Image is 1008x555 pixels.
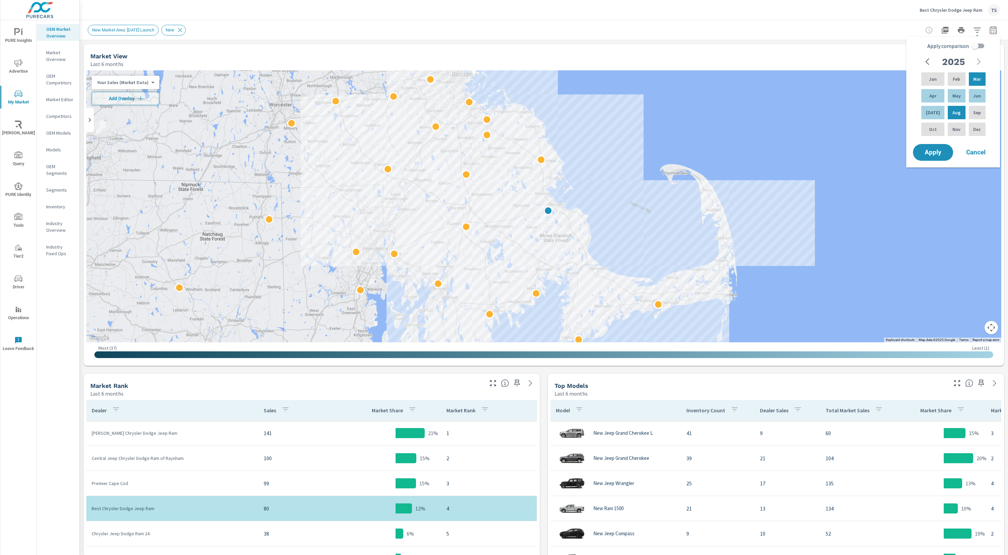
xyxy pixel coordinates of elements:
[938,23,952,37] button: "Export Report to PDF"
[760,429,815,437] p: 9
[501,379,509,387] span: Market Rank shows you how you rank, in terms of sales, to other dealerships in your market. “Mark...
[46,244,74,257] p: Industry Fixed Ops
[989,378,1000,389] a: See more details in report
[975,530,985,538] p: 19%
[961,504,971,512] p: 10%
[37,111,79,121] div: Competitors
[976,378,987,389] span: Save this to your personalized report
[2,151,34,168] span: Query
[46,130,74,136] p: OEM Models
[826,530,897,538] p: 52
[593,531,635,537] p: New Jeep Compass
[264,407,276,414] p: Sales
[46,73,74,86] p: OEM Competitors
[686,504,749,512] p: 21
[826,407,869,414] p: Total Market Sales
[92,79,154,86] div: Your Sales (Market Data)
[46,26,74,39] p: OEM Market Overview
[37,161,79,178] div: OEM Segments
[593,505,623,511] p: New Ram 1500
[985,321,998,334] button: Map camera controls
[37,24,79,41] div: OEM Market Overview
[2,336,34,353] span: Leave Feedback
[37,48,79,64] div: Market Overview
[97,79,149,85] p: Your Sales (Market Data)
[264,530,344,538] p: 38
[929,92,936,99] p: Apr
[488,378,498,389] button: Make Fullscreen
[90,53,128,60] h5: Market View
[512,378,522,389] span: Save this to your personalized report
[46,146,74,153] p: Models
[46,163,74,177] p: OEM Segments
[46,113,74,120] p: Competitors
[264,429,344,437] p: 141
[264,454,344,462] p: 100
[977,454,987,462] p: 20%
[555,390,588,398] p: Last 6 months
[2,213,34,229] span: Tools
[760,479,815,487] p: 17
[2,182,34,199] span: PURE Identity
[46,49,74,63] p: Market Overview
[2,121,34,137] span: [PERSON_NAME]
[760,530,815,538] p: 10
[959,338,969,342] a: Terms (opens in new tab)
[973,92,981,99] p: Jun
[559,498,585,518] img: glamour
[952,109,960,116] p: Aug
[593,430,653,436] p: New Jeep Grand Cherokee L
[2,28,34,45] span: PURE Insights
[965,479,976,487] p: 13%
[162,27,178,32] span: New
[2,305,34,322] span: Operations
[942,56,965,68] h2: 2025
[826,479,897,487] p: 135
[88,334,110,342] img: Google
[46,220,74,233] p: Industry Overview
[264,504,344,512] p: 80
[46,203,74,210] p: Inventory
[92,92,159,105] button: Add Overlay
[372,407,403,414] p: Market Share
[37,94,79,105] div: Market Editor
[92,430,253,436] p: [PERSON_NAME] Chrysler Dodge Jeep Ram
[971,23,984,37] button: Apply Filters
[446,504,531,512] p: 4
[46,187,74,193] p: Segments
[686,429,749,437] p: 41
[920,149,946,155] span: Apply
[988,4,1000,16] div: TS
[2,275,34,291] span: Driver
[593,480,634,486] p: New Jeep Wrangler
[0,20,36,359] div: nav menu
[407,530,414,538] p: 6%
[90,60,123,68] p: Last 6 months
[92,530,253,537] p: Chrysler Jeep Dodge Ram 24
[760,504,815,512] p: 13
[428,429,438,437] p: 21%
[37,145,79,155] div: Models
[927,42,969,50] span: Apply comparison
[886,338,915,342] button: Keyboard shortcuts
[2,244,34,260] span: Tier2
[90,382,128,389] h5: Market Rank
[37,218,79,235] div: Industry Overview
[969,429,979,437] p: 15%
[956,144,996,161] button: Cancel
[919,338,955,342] span: Map data ©2025 Google
[446,407,476,414] p: Market Rank
[962,149,989,155] span: Cancel
[2,59,34,75] span: Advertise
[987,23,1000,37] button: Select Date Range
[913,144,953,161] button: Apply
[161,25,186,36] div: New
[46,96,74,103] p: Market Editor
[952,378,962,389] button: Make Fullscreen
[965,379,973,387] span: Find the biggest opportunities within your model lineup nationwide. [Source: Market registration ...
[264,479,344,487] p: 99
[686,454,749,462] p: 39
[954,23,968,37] button: Print Report
[555,382,588,389] h5: Top Models
[686,479,749,487] p: 25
